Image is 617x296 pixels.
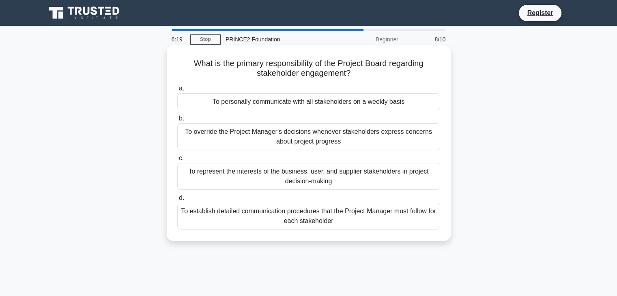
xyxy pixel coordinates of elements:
a: Stop [190,34,221,45]
div: To represent the interests of the business, user, and supplier stakeholders in project decision-m... [177,163,440,190]
h5: What is the primary responsibility of the Project Board regarding stakeholder engagement? [176,58,441,79]
span: c. [179,154,184,161]
div: 8/10 [403,31,451,47]
div: 6:19 [167,31,190,47]
div: Beginner [332,31,403,47]
a: Register [522,8,558,18]
div: To personally communicate with all stakeholders on a weekly basis [177,93,440,110]
span: d. [179,194,184,201]
span: a. [179,85,184,92]
div: To establish detailed communication procedures that the Project Manager must follow for each stak... [177,203,440,230]
div: PRINCE2 Foundation [221,31,332,47]
div: To override the Project Manager's decisions whenever stakeholders express concerns about project ... [177,123,440,150]
span: b. [179,115,184,122]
